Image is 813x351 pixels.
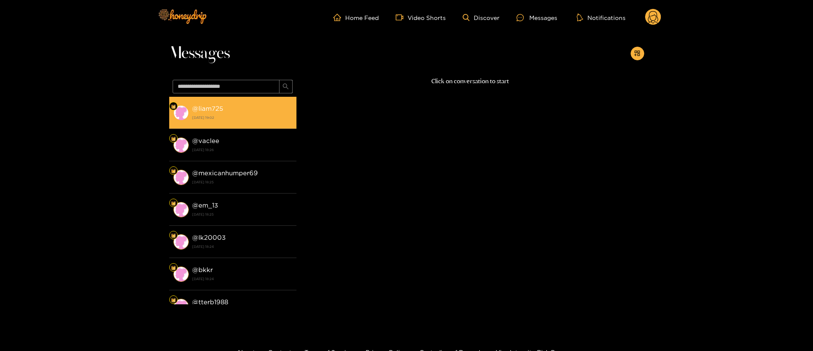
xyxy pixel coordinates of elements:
[173,234,189,250] img: conversation
[169,43,230,64] span: Messages
[171,136,176,141] img: Fan Level
[631,47,644,60] button: appstore-add
[192,234,226,241] strong: @ lk20003
[192,298,228,306] strong: @ tterb1988
[192,243,292,250] strong: [DATE] 18:24
[171,201,176,206] img: Fan Level
[192,169,258,177] strong: @ mexicanhumper69
[171,233,176,238] img: Fan Level
[171,168,176,174] img: Fan Level
[173,105,189,121] img: conversation
[396,14,408,21] span: video-camera
[574,13,628,22] button: Notifications
[192,114,292,121] strong: [DATE] 19:02
[173,299,189,314] img: conversation
[517,13,557,22] div: Messages
[192,137,219,144] strong: @ vaclee
[173,267,189,282] img: conversation
[333,14,379,21] a: Home Feed
[173,202,189,217] img: conversation
[634,50,640,57] span: appstore-add
[333,14,345,21] span: home
[463,14,500,21] a: Discover
[192,275,292,283] strong: [DATE] 18:24
[171,104,176,109] img: Fan Level
[171,298,176,303] img: Fan Level
[396,14,446,21] a: Video Shorts
[192,202,218,209] strong: @ em_13
[192,178,292,186] strong: [DATE] 18:25
[192,146,292,154] strong: [DATE] 18:26
[282,83,289,90] span: search
[171,265,176,270] img: Fan Level
[192,105,223,112] strong: @ liam725
[173,138,189,153] img: conversation
[296,76,644,86] p: Click on conversation to start
[192,211,292,218] strong: [DATE] 18:25
[173,170,189,185] img: conversation
[279,80,293,93] button: search
[192,266,213,273] strong: @ bkkr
